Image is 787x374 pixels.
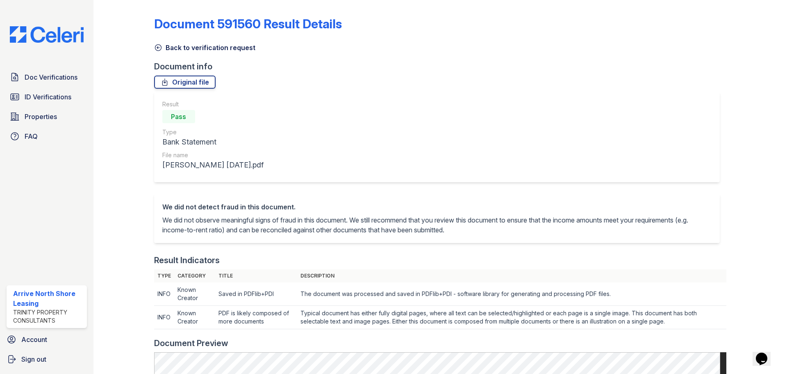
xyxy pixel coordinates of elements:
[7,128,87,145] a: FAQ
[297,306,726,329] td: Typical document has either fully digital pages, where all text can be selected/highlighted or ea...
[154,269,174,282] th: Type
[215,282,297,306] td: Saved in PDFlib+PDI
[162,100,264,108] div: Result
[162,128,264,136] div: Type
[297,269,726,282] th: Description
[154,337,228,349] div: Document Preview
[154,61,726,72] div: Document info
[215,269,297,282] th: Title
[7,69,87,85] a: Doc Verifications
[25,92,71,102] span: ID Verifications
[162,215,712,235] p: We did not observe meaningful signs of fraud in this document. We still recommend that you review...
[174,306,216,329] td: Known Creator
[162,151,264,159] div: File name
[25,72,77,82] span: Doc Verifications
[162,136,264,148] div: Bank Statement
[13,308,84,325] div: Trinity Property Consultants
[154,16,342,31] a: Document 591560 Result Details
[154,306,174,329] td: INFO
[753,341,779,366] iframe: chat widget
[162,110,195,123] div: Pass
[25,112,57,122] span: Properties
[154,255,220,266] div: Result Indicators
[3,331,90,348] a: Account
[162,202,712,212] div: We did not detect fraud in this document.
[13,289,84,308] div: Arrive North Shore Leasing
[162,159,264,171] div: [PERSON_NAME] [DATE].pdf
[7,89,87,105] a: ID Verifications
[7,108,87,125] a: Properties
[25,131,38,141] span: FAQ
[297,282,726,306] td: The document was processed and saved in PDFlib+PDI - software library for generating and processi...
[21,354,46,364] span: Sign out
[3,351,90,367] a: Sign out
[154,43,255,53] a: Back to verification request
[215,306,297,329] td: PDF is likely composed of more documents
[154,76,216,89] a: Original file
[174,269,216,282] th: Category
[3,26,90,43] img: CE_Logo_Blue-a8612792a0a2168367f1c8372b55b34899dd931a85d93a1a3d3e32e68fde9ad4.png
[21,335,47,344] span: Account
[174,282,216,306] td: Known Creator
[154,282,174,306] td: INFO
